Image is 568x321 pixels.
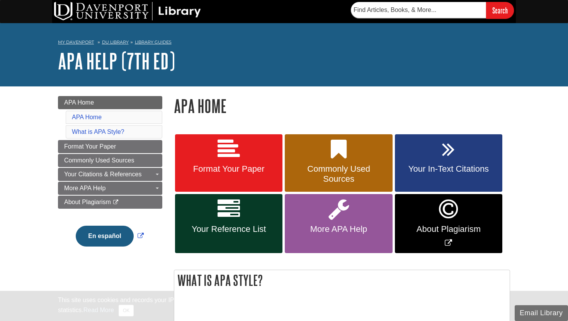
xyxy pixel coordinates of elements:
a: Your Reference List [175,194,282,253]
span: Your In-Text Citations [401,164,497,174]
a: Your Citations & References [58,168,162,181]
a: DU Library [102,39,129,45]
form: Searches DU Library's articles, books, and more [351,2,514,19]
button: En español [76,226,133,247]
a: Commonly Used Sources [285,134,392,192]
button: Close [119,305,134,316]
span: More APA Help [64,185,105,191]
a: What is APA Style? [72,128,124,135]
span: Your Reference List [181,224,277,234]
div: This site uses cookies and records your IP address for usage statistics. Additionally, we use Goo... [58,296,510,316]
a: Format Your Paper [58,140,162,153]
span: Your Citations & References [64,171,141,177]
a: APA Home [58,96,162,109]
span: APA Home [64,99,94,106]
a: Link opens in new window [395,194,502,253]
span: About Plagiarism [64,199,111,205]
span: Format Your Paper [181,164,277,174]
span: More APA Help [291,224,386,234]
a: APA Home [72,114,102,120]
a: More APA Help [285,194,392,253]
a: Library Guides [135,39,172,45]
div: Guide Page Menu [58,96,162,260]
button: Email Library [515,305,568,321]
span: Commonly Used Sources [291,164,386,184]
input: Search [486,2,514,19]
a: Format Your Paper [175,134,282,192]
a: About Plagiarism [58,196,162,209]
i: This link opens in a new window [112,200,119,205]
h1: APA Home [174,96,510,116]
input: Find Articles, Books, & More... [351,2,486,18]
span: Commonly Used Sources [64,157,134,164]
a: More APA Help [58,182,162,195]
span: About Plagiarism [401,224,497,234]
a: Commonly Used Sources [58,154,162,167]
a: My Davenport [58,39,94,46]
a: Read More [83,307,114,313]
nav: breadcrumb [58,37,510,49]
span: Format Your Paper [64,143,116,150]
a: Link opens in new window [74,233,145,239]
img: DU Library [54,2,201,20]
a: APA Help (7th Ed) [58,49,175,73]
h2: What is APA Style? [174,270,510,291]
a: Your In-Text Citations [395,134,502,192]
